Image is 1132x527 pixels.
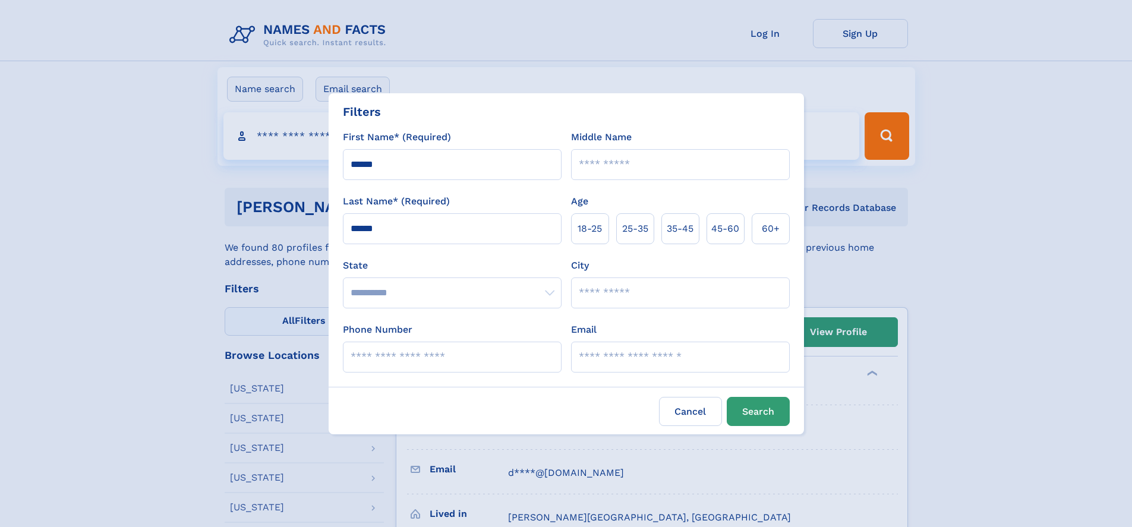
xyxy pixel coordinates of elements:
[343,194,450,209] label: Last Name* (Required)
[659,397,722,426] label: Cancel
[762,222,780,236] span: 60+
[343,323,412,337] label: Phone Number
[343,103,381,121] div: Filters
[571,258,589,273] label: City
[667,222,693,236] span: 35‑45
[343,258,562,273] label: State
[578,222,602,236] span: 18‑25
[571,130,632,144] label: Middle Name
[622,222,648,236] span: 25‑35
[343,130,451,144] label: First Name* (Required)
[727,397,790,426] button: Search
[571,194,588,209] label: Age
[711,222,739,236] span: 45‑60
[571,323,597,337] label: Email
